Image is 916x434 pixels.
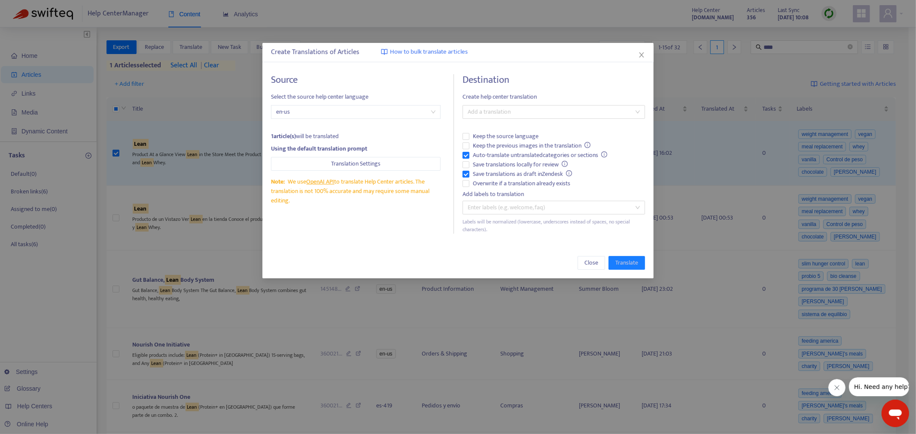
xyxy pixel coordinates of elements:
[584,258,598,268] span: Close
[463,190,645,199] div: Add labels to translation
[882,400,909,427] iframe: Button to launch messaging window
[849,377,909,396] iframe: Message from company
[469,179,574,188] span: Overwrite if a translation already exists
[271,92,441,102] span: Select the source help center language
[469,141,594,151] span: Keep the previous images in the translation
[390,47,468,57] span: How to bulk translate articles
[469,169,576,179] span: Save translations as draft in Zendesk
[637,50,646,60] button: Close
[463,74,645,86] h4: Destination
[271,47,645,57] div: Create Translations of Articles
[463,218,645,234] div: Labels will be normalized (lowercase, underscores instead of spaces, no special characters).
[271,131,296,141] strong: 1 article(s)
[271,177,285,187] span: Note:
[584,142,590,148] span: info-circle
[828,379,846,396] iframe: Close message
[307,177,335,187] a: OpenAI API
[271,132,441,141] div: will be translated
[381,47,468,57] a: How to bulk translate articles
[271,144,441,154] div: Using the default translation prompt
[469,151,611,160] span: Auto-translate untranslated categories or sections
[271,74,441,86] h4: Source
[276,105,435,118] span: en-us
[381,48,388,55] img: image-link
[469,160,572,169] span: Save translations locally for review
[638,51,645,58] span: close
[601,151,607,157] span: info-circle
[578,256,605,270] button: Close
[271,177,441,205] div: We use to translate Help Center articles. The translation is not 100% accurate and may require so...
[463,92,645,102] span: Create help center translation
[5,6,62,13] span: Hi. Need any help?
[609,256,645,270] button: Translate
[469,132,542,141] span: Keep the source language
[562,161,568,167] span: info-circle
[331,159,380,169] span: Translation Settings
[566,170,572,176] span: info-circle
[271,157,441,171] button: Translation Settings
